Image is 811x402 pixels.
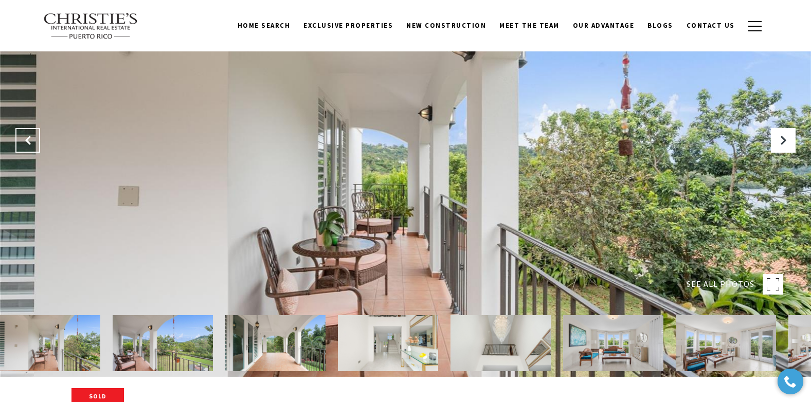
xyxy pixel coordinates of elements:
[338,315,438,371] img: Emerald Lake Plantation #E9
[406,21,486,30] span: New Construction
[687,21,735,30] span: Contact Us
[400,16,493,35] a: New Construction
[493,16,566,35] a: Meet the Team
[647,21,673,30] span: Blogs
[113,315,213,371] img: Emerald Lake Plantation #E9
[742,11,768,41] button: button
[231,16,297,35] a: Home Search
[563,315,663,371] img: Emerald Lake Plantation #E9
[573,21,635,30] span: Our Advantage
[43,13,139,40] img: Christie's International Real Estate text transparent background
[687,278,754,291] span: SEE ALL PHOTOS
[771,128,796,153] button: Next Slide
[641,16,680,35] a: Blogs
[566,16,641,35] a: Our Advantage
[225,315,326,371] img: Emerald Lake Plantation #E9
[676,315,776,371] img: Emerald Lake Plantation #E9
[297,16,400,35] a: Exclusive Properties
[450,315,551,371] img: Emerald Lake Plantation #E9
[15,128,40,153] button: Previous Slide
[303,21,393,30] span: Exclusive Properties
